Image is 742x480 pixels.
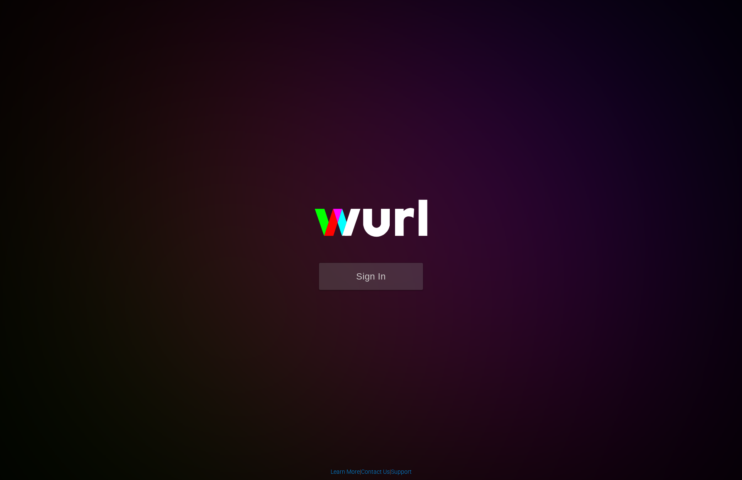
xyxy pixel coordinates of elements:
a: Learn More [331,468,360,475]
a: Contact Us [361,468,390,475]
a: Support [391,468,412,475]
img: wurl-logo-on-black-223613ac3d8ba8fe6dc639794a292ebdb59501304c7dfd60c99c58986ef67473.svg [288,182,454,262]
div: | | [331,468,412,476]
button: Sign In [319,263,423,290]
